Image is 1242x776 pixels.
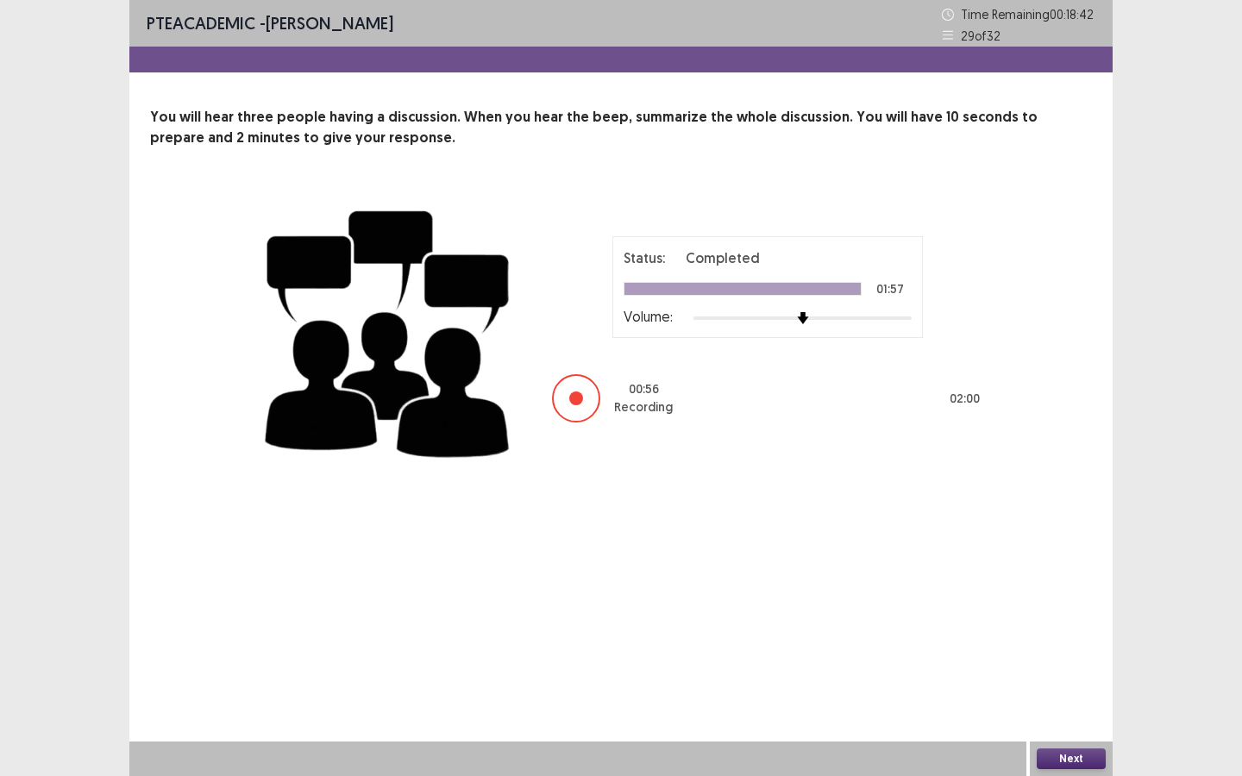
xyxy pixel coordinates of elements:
p: Completed [686,247,760,268]
img: arrow-thumb [797,312,809,324]
p: 29 of 32 [961,27,1000,45]
p: Status: [624,247,665,268]
p: You will hear three people having a discussion. When you hear the beep, summarize the whole discu... [150,107,1092,148]
p: Volume: [624,306,673,327]
button: Next [1037,748,1106,769]
p: 00 : 56 [629,380,659,398]
p: - [PERSON_NAME] [147,10,393,36]
p: 02 : 00 [950,390,980,408]
p: 01:57 [876,283,904,295]
span: PTE academic [147,12,255,34]
p: Recording [614,398,673,416]
img: group-discussion [259,190,517,472]
p: Time Remaining 00 : 18 : 42 [961,5,1095,23]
